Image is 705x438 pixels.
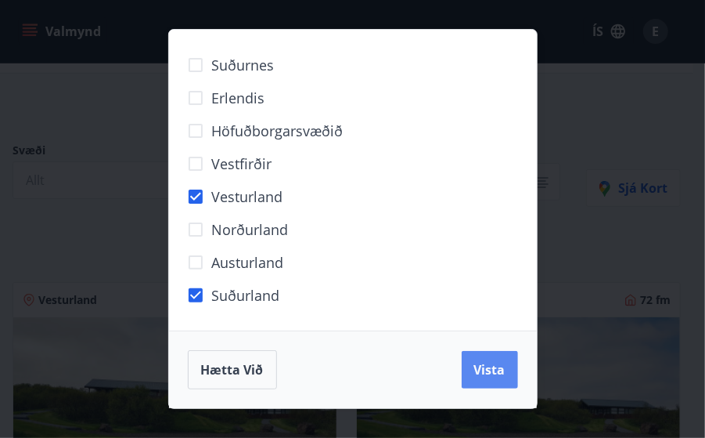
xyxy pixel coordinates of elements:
[462,351,518,389] button: Vista
[212,88,265,108] span: Erlendis
[201,361,264,378] span: Hætta við
[212,121,344,141] span: Höfuðborgarsvæðið
[212,186,283,207] span: Vesturland
[212,252,284,273] span: Austurland
[212,55,275,75] span: Suðurnes
[474,361,505,378] span: Vista
[188,350,277,389] button: Hætta við
[212,285,280,306] span: Suðurland
[212,154,272,174] span: Vestfirðir
[212,219,289,240] span: Norðurland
